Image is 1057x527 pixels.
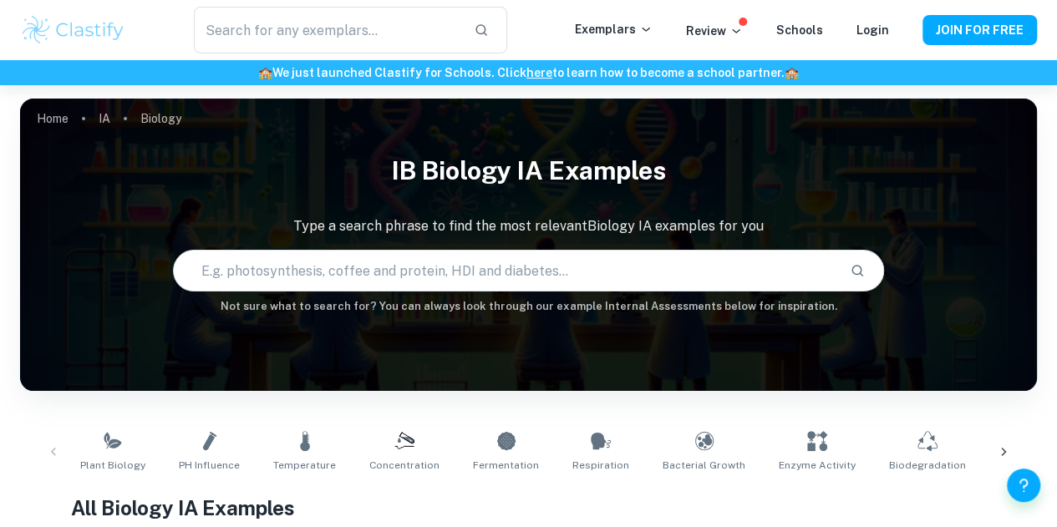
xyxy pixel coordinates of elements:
[99,107,110,130] a: IA
[369,458,440,473] span: Concentration
[1007,469,1040,502] button: Help and Feedback
[194,7,461,53] input: Search for any exemplars...
[473,458,539,473] span: Fermentation
[663,458,745,473] span: Bacterial Growth
[20,13,126,47] img: Clastify logo
[258,66,272,79] span: 🏫
[889,458,966,473] span: Biodegradation
[776,23,823,37] a: Schools
[20,216,1037,236] p: Type a search phrase to find the most relevant Biology IA examples for you
[37,107,69,130] a: Home
[843,256,872,285] button: Search
[3,63,1054,82] h6: We just launched Clastify for Schools. Click to learn how to become a school partner.
[20,298,1037,315] h6: Not sure what to search for? You can always look through our example Internal Assessments below f...
[20,145,1037,196] h1: IB Biology IA examples
[785,66,799,79] span: 🏫
[922,15,1037,45] button: JOIN FOR FREE
[273,458,336,473] span: Temperature
[71,493,986,523] h1: All Biology IA Examples
[856,23,889,37] a: Login
[179,458,240,473] span: pH Influence
[140,109,181,128] p: Biology
[779,458,856,473] span: Enzyme Activity
[686,22,743,40] p: Review
[572,458,629,473] span: Respiration
[575,20,653,38] p: Exemplars
[526,66,552,79] a: here
[80,458,145,473] span: Plant Biology
[174,247,837,294] input: E.g. photosynthesis, coffee and protein, HDI and diabetes...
